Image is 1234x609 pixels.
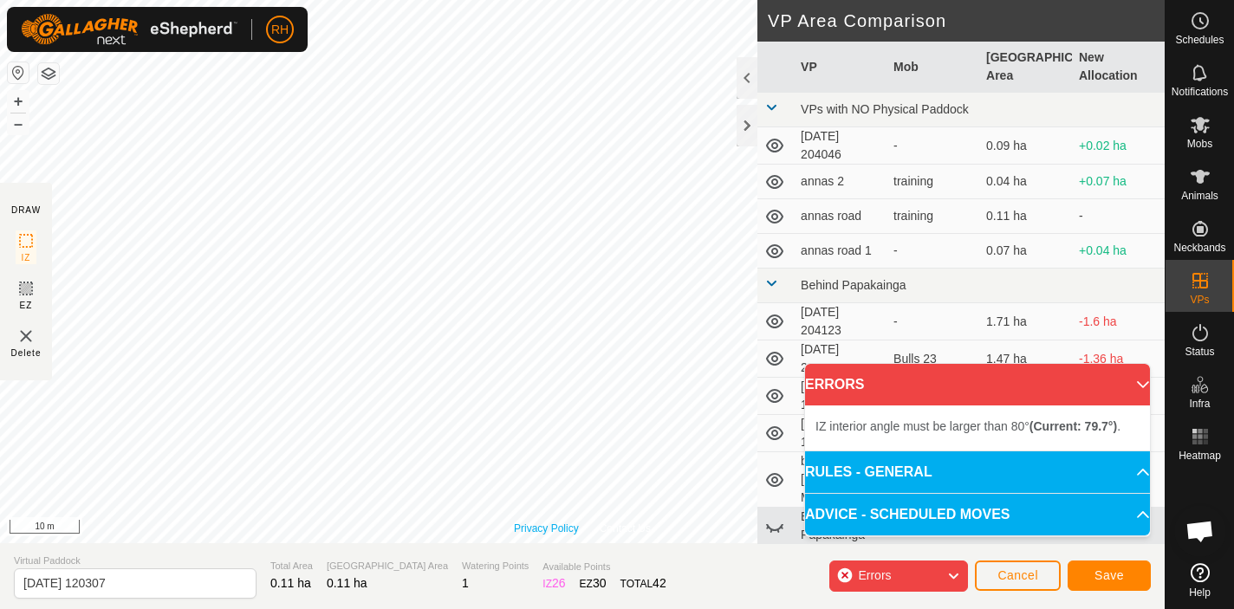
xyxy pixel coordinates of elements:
td: 1.71 ha [979,303,1072,340]
div: IZ [542,574,565,593]
div: Bulls 23 [893,350,972,368]
a: Contact Us [600,521,651,536]
img: Gallagher Logo [21,14,237,45]
h2: VP Area Comparison [768,10,1165,31]
td: +0.07 ha [1072,165,1165,199]
span: Behind Papakainga [801,278,906,292]
td: 0.04 ha [979,165,1072,199]
button: Reset Map [8,62,29,83]
span: 0.11 ha [327,576,367,590]
span: IZ interior angle must be larger than 80° . [815,419,1120,433]
span: RH [271,21,289,39]
div: DRAW [11,204,41,217]
p-accordion-content: ERRORS [805,405,1150,450]
button: Map Layers [38,63,59,84]
p-accordion-header: ERRORS [805,364,1150,405]
span: Total Area [270,559,313,573]
th: VP [794,42,887,93]
span: Infra [1189,398,1210,409]
div: training [893,172,972,191]
td: -1.36 ha [1072,340,1165,378]
td: -1.6 ha [1072,303,1165,340]
td: 0.09 ha [979,127,1072,165]
span: Virtual Paddock [14,554,257,568]
div: TOTAL [620,574,666,593]
p-accordion-header: RULES - GENERAL [805,451,1150,493]
td: annas road 1 [794,234,887,269]
span: IZ [22,251,31,264]
th: Mob [887,42,979,93]
b: (Current: 79.7°) [1029,419,1117,433]
p-accordion-header: ADVICE - SCHEDULED MOVES [805,494,1150,535]
a: Help [1166,556,1234,605]
span: Schedules [1175,35,1224,45]
th: New Allocation [1072,42,1165,93]
div: training [893,207,972,225]
td: annas 2 [794,165,887,199]
td: [DATE] 204123 [794,303,887,340]
td: [DATE] 204046 [794,127,887,165]
td: [DATE] 125856 [794,378,887,415]
span: Available Points [542,560,666,574]
td: Behind Papakainga [794,508,887,545]
span: Watering Points [462,559,529,573]
th: [GEOGRAPHIC_DATA] Area [979,42,1072,93]
span: [GEOGRAPHIC_DATA] Area [327,559,448,573]
span: Errors [858,568,891,582]
span: ERRORS [805,374,864,395]
span: ADVICE - SCHEDULED MOVES [805,504,1010,525]
td: 0.07 ha [979,234,1072,269]
img: VP [16,326,36,347]
span: 0.11 ha [270,576,311,590]
span: 1 [462,576,469,590]
td: behind [PERSON_NAME] [794,452,887,508]
td: +0.02 ha [1072,127,1165,165]
button: + [8,91,29,112]
div: Open chat [1174,505,1226,557]
td: +0.04 ha [1072,234,1165,269]
span: 30 [593,576,607,590]
td: 1.47 ha [979,340,1072,378]
span: Delete [11,347,42,360]
span: VPs with NO Physical Paddock [801,102,969,116]
span: EZ [20,299,33,312]
div: - [893,242,972,260]
td: annas road [794,199,887,234]
td: 0.11 ha [979,199,1072,234]
div: - [893,313,972,331]
span: Heatmap [1179,450,1221,461]
span: 42 [653,576,666,590]
span: Cancel [997,568,1038,582]
span: Animals [1181,191,1218,201]
td: [DATE] 193515 [794,415,887,452]
span: RULES - GENERAL [805,462,932,483]
span: Neckbands [1173,243,1225,253]
button: Save [1068,560,1151,591]
div: - [893,137,972,155]
span: Help [1189,587,1211,598]
span: VPs [1190,295,1209,305]
span: Notifications [1172,87,1228,97]
a: Privacy Policy [514,521,579,536]
div: EZ [580,574,607,593]
span: Status [1185,347,1214,357]
span: Mobs [1187,139,1212,149]
td: - [1072,199,1165,234]
button: – [8,113,29,134]
span: Save [1094,568,1124,582]
span: 26 [552,576,566,590]
td: [DATE] 204249 [794,340,887,378]
button: Cancel [975,560,1061,591]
